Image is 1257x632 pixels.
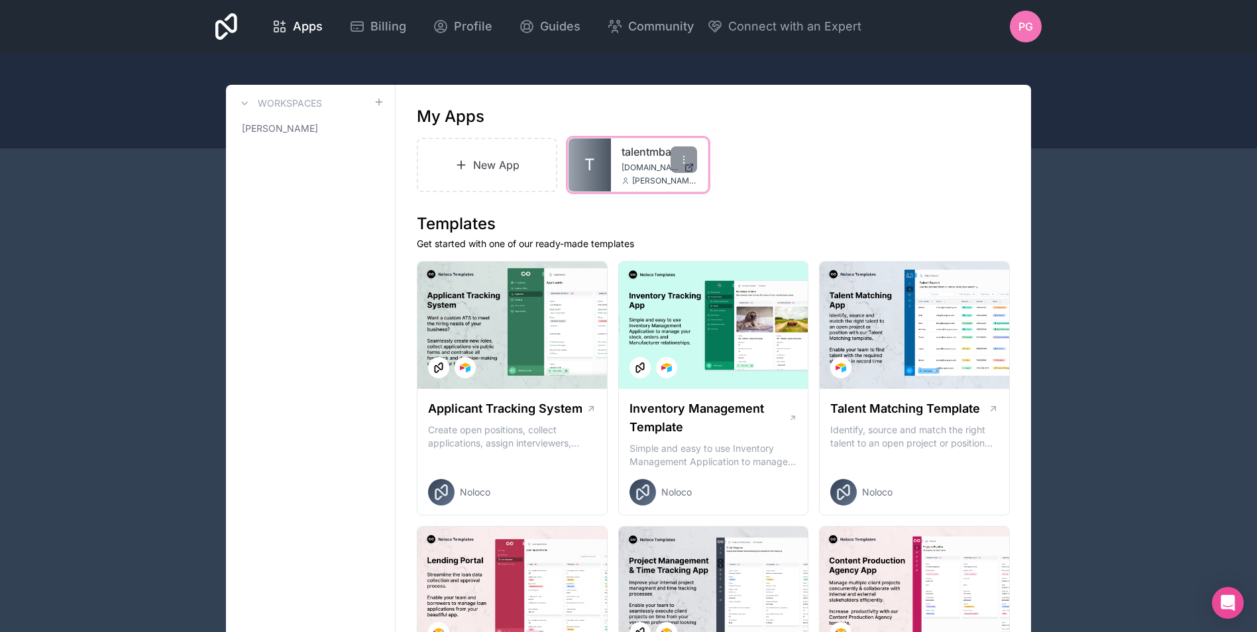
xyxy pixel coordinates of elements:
[707,17,861,36] button: Connect with an Expert
[370,17,406,36] span: Billing
[417,213,1010,235] h1: Templates
[622,162,679,173] span: [DOMAIN_NAME]
[830,423,999,450] p: Identify, source and match the right talent to an open project or position with our Talent Matchi...
[836,362,846,373] img: Airtable Logo
[417,106,484,127] h1: My Apps
[830,399,980,418] h1: Talent Matching Template
[428,423,596,450] p: Create open positions, collect applications, assign interviewers, centralise candidate feedback a...
[242,122,318,135] span: [PERSON_NAME]
[339,12,417,41] a: Billing
[661,486,692,499] span: Noloco
[540,17,580,36] span: Guides
[1018,19,1033,34] span: PG
[417,138,557,192] a: New App
[569,138,611,191] a: T
[628,17,694,36] span: Community
[460,362,470,373] img: Airtable Logo
[508,12,591,41] a: Guides
[237,95,322,111] a: Workspaces
[1212,587,1244,619] div: Open Intercom Messenger
[632,176,697,186] span: [PERSON_NAME][EMAIL_ADDRESS][DOMAIN_NAME]
[422,12,503,41] a: Profile
[258,97,322,110] h3: Workspaces
[237,117,384,140] a: [PERSON_NAME]
[622,162,697,173] a: [DOMAIN_NAME]
[261,12,333,41] a: Apps
[622,144,697,160] a: talentmba
[629,399,789,437] h1: Inventory Management Template
[293,17,323,36] span: Apps
[584,154,595,176] span: T
[417,237,1010,250] p: Get started with one of our ready-made templates
[428,399,582,418] h1: Applicant Tracking System
[454,17,492,36] span: Profile
[596,12,704,41] a: Community
[728,17,861,36] span: Connect with an Expert
[862,486,893,499] span: Noloco
[661,362,672,373] img: Airtable Logo
[460,486,490,499] span: Noloco
[629,442,798,468] p: Simple and easy to use Inventory Management Application to manage your stock, orders and Manufact...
